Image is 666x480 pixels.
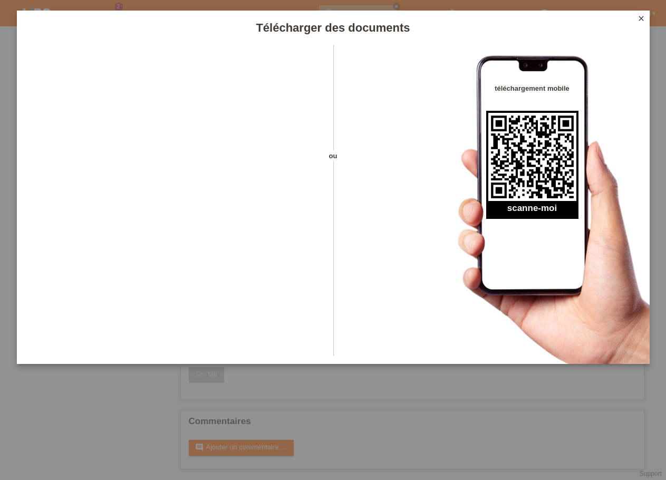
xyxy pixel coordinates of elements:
[637,14,645,23] i: close
[486,84,578,92] h4: téléchargement mobile
[33,71,315,335] iframe: Upload
[634,13,648,25] a: close
[486,203,578,219] h2: scanne-moi
[17,21,650,34] h1: Télécharger des documents
[315,150,352,161] span: ou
